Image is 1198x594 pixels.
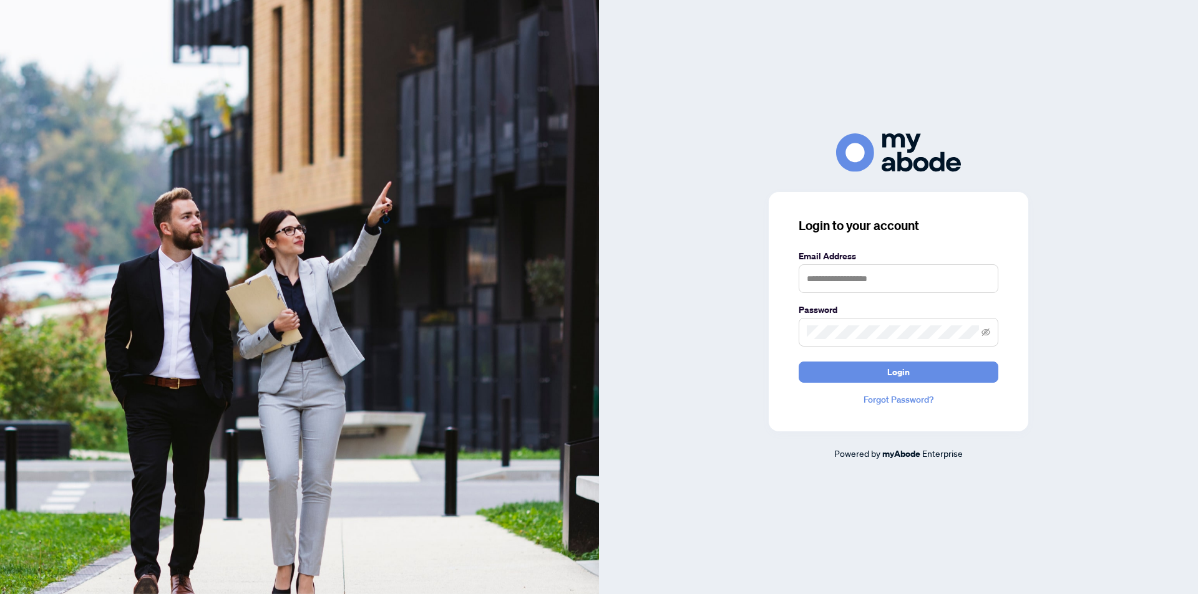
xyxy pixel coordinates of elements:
a: Forgot Password? [799,393,998,406]
span: Login [887,362,910,382]
label: Email Address [799,249,998,263]
label: Password [799,303,998,317]
a: myAbode [882,447,920,461]
h3: Login to your account [799,217,998,234]
span: Enterprise [922,448,963,459]
span: eye-invisible [981,328,990,337]
span: Powered by [834,448,880,459]
button: Login [799,362,998,383]
img: ma-logo [836,133,961,171]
